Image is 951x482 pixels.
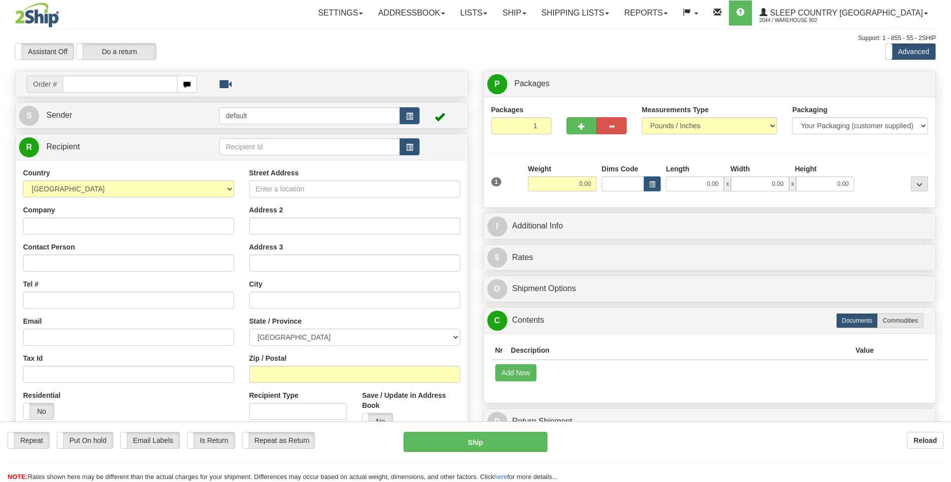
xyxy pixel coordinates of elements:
[23,168,50,178] label: Country
[8,473,28,480] span: NOTE:
[310,1,370,26] a: Settings
[249,353,287,363] label: Zip / Postal
[602,164,638,174] label: Dims Code
[19,137,197,157] a: R Recipient
[249,316,302,326] label: State / Province
[8,432,49,448] label: Repeat
[514,79,549,88] span: Packages
[187,432,235,448] label: Is Return
[789,176,796,191] span: x
[15,34,936,43] div: Support: 1 - 855 - 55 - 2SHIP
[243,432,314,448] label: Repeat as Return
[642,105,709,115] label: Measurements Type
[249,279,262,289] label: City
[46,142,80,151] span: Recipient
[507,341,851,360] th: Description
[851,341,878,360] th: Value
[46,111,72,119] span: Sender
[19,137,39,157] span: R
[528,164,551,174] label: Weight
[23,353,43,363] label: Tax Id
[249,242,283,252] label: Address 3
[19,105,219,126] a: S Sender
[928,190,950,292] iframe: chat widget
[404,432,547,452] button: Ship
[487,411,932,432] a: RReturn Shipment
[487,216,932,236] a: IAdditional Info
[16,44,74,60] label: Assistant Off
[23,242,75,252] label: Contact Person
[362,413,393,429] label: No
[487,74,507,94] span: P
[911,176,928,191] div: ...
[27,76,63,93] span: Order #
[57,432,113,448] label: Put On hold
[487,311,507,331] span: C
[877,313,923,328] label: Commodities
[752,1,935,26] a: Sleep Country [GEOGRAPHIC_DATA] 2044 / Warehouse 902
[15,3,59,28] img: logo2044.jpg
[249,390,299,400] label: Recipient Type
[495,1,533,26] a: Ship
[249,205,283,215] label: Address 2
[795,164,817,174] label: Height
[768,9,923,17] span: Sleep Country [GEOGRAPHIC_DATA]
[23,390,61,400] label: Residential
[907,432,943,449] button: Reload
[370,1,453,26] a: Addressbook
[249,168,299,178] label: Street Address
[491,177,502,186] span: 1
[617,1,675,26] a: Reports
[666,164,689,174] label: Length
[913,436,937,444] b: Reload
[249,180,460,197] input: Enter a location
[77,44,156,60] label: Do a return
[487,412,507,432] span: R
[491,105,524,115] label: Packages
[487,279,932,299] a: OShipment Options
[487,216,507,236] span: I
[219,107,400,124] input: Sender Id
[19,106,39,126] span: S
[836,313,878,328] label: Documents
[23,316,42,326] label: Email
[23,205,55,215] label: Company
[886,44,935,60] label: Advanced
[121,432,179,448] label: Email Labels
[792,105,827,115] label: Packaging
[219,138,400,155] input: Recipient Id
[487,310,932,331] a: CContents
[487,248,932,268] a: $Rates
[534,1,617,26] a: Shipping lists
[491,341,507,360] th: Nr
[724,176,731,191] span: x
[759,16,835,26] span: 2044 / Warehouse 902
[487,279,507,299] span: O
[730,164,750,174] label: Width
[487,248,507,268] span: $
[362,390,460,410] label: Save / Update in Address Book
[453,1,495,26] a: Lists
[487,74,932,94] a: P Packages
[494,473,507,480] a: here
[23,279,39,289] label: Tel #
[24,403,54,419] label: No
[495,364,537,381] button: Add New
